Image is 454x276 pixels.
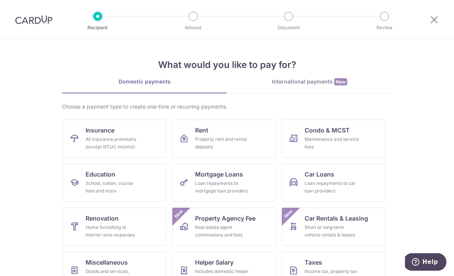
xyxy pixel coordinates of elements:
span: Renovation [86,214,119,223]
div: Property rent and rental deposits [195,136,250,151]
div: Home furnishing or interior reno-expenses [86,224,140,239]
a: Car LoansLoan repayments to car loan providers [282,164,385,202]
span: Property Agency Fee [195,214,256,223]
span: Car Loans [305,170,334,179]
p: Recipient [70,24,126,32]
iframe: Opens a widget where you can find more information [405,253,446,272]
span: Education [86,170,115,179]
div: Loan repayments to car loan providers [305,180,359,195]
span: Miscellaneous [86,258,128,267]
div: School, tuition, course fees and more [86,180,140,195]
span: Taxes [305,258,322,267]
a: EducationSchool, tuition, course fees and more [63,164,166,202]
div: Loan repayments to mortgage loan providers [195,180,250,195]
div: All insurance premiums (except NTUC Income) [86,136,140,151]
span: Condo & MCST [305,126,350,135]
span: New [282,208,295,220]
span: Car Rentals & Leasing [305,214,368,223]
p: Document [260,24,317,32]
div: Choose a payment type to create one-time or recurring payments. [62,103,392,110]
p: Amount [165,24,221,32]
span: Insurance [86,126,114,135]
a: Mortgage LoansLoan repayments to mortgage loan providers [172,164,276,202]
span: Rent [195,126,208,135]
h4: What would you like to pay for? [62,58,392,72]
div: Domestic payments [62,78,227,85]
div: Maintenance and service fees [305,136,359,151]
a: Property Agency FeeReal estate agent commissions and feesNew [172,208,276,246]
span: New [334,78,347,85]
span: Help [17,5,33,12]
div: Real estate agent commissions and fees [195,224,250,239]
a: Car Rentals & LeasingShort or long‑term vehicle rentals & leasesNew [282,208,385,246]
a: RenovationHome furnishing or interior reno-expenses [63,208,166,246]
div: International payments [227,78,392,86]
div: Short or long‑term vehicle rentals & leases [305,224,359,239]
span: New [173,208,185,220]
span: Mortgage Loans [195,170,243,179]
img: CardUp [15,15,52,24]
a: Condo & MCSTMaintenance and service fees [282,120,385,158]
span: Helper Salary [195,258,233,267]
a: RentProperty rent and rental deposits [172,120,276,158]
a: InsuranceAll insurance premiums (except NTUC Income) [63,120,166,158]
p: Review [356,24,413,32]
